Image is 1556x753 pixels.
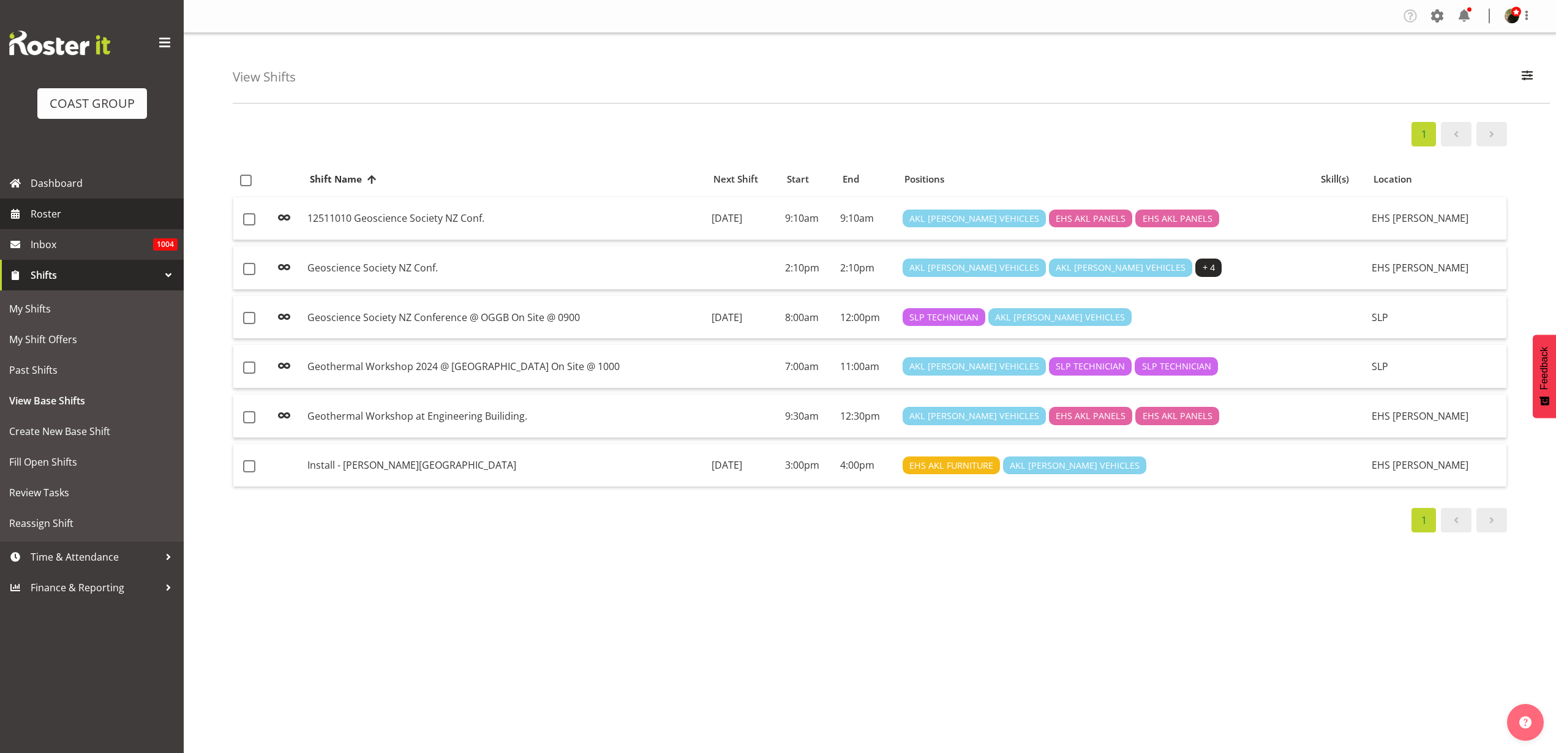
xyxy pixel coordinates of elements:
[1533,335,1556,418] button: Feedback - Show survey
[31,205,178,223] span: Roster
[1374,172,1412,186] span: Location
[909,459,993,472] span: EHS AKL FURNITURE
[3,355,181,385] a: Past Shifts
[1372,360,1388,373] span: SLP
[904,172,944,186] span: Positions
[1056,360,1125,373] span: SLP TECHNICIAN
[9,300,175,318] span: My Shifts
[780,395,835,438] td: 9:30am
[835,395,898,438] td: 12:30pm
[1514,64,1540,91] button: Filter Employees
[3,324,181,355] a: My Shift Offers
[9,330,175,349] span: My Shift Offers
[303,246,707,290] td: Geoscience Society NZ Conf.
[9,31,110,55] img: Rosterit website logo
[995,311,1125,324] span: AKL [PERSON_NAME] VEHICLES
[3,293,181,324] a: My Shifts
[1519,716,1532,728] img: help-xxl-2.png
[909,311,979,324] span: SLP TECHNICIAN
[3,447,181,477] a: Fill Open Shifts
[31,235,153,254] span: Inbox
[1372,311,1388,324] span: SLP
[1056,409,1126,423] span: EHS AKL PANELS
[780,197,835,241] td: 9:10am
[9,392,175,410] span: View Base Shifts
[835,296,898,339] td: 12:00pm
[3,508,181,539] a: Reassign Shift
[310,172,362,186] span: Shift Name
[1372,409,1468,423] span: EHS [PERSON_NAME]
[303,444,707,487] td: Install - [PERSON_NAME][GEOGRAPHIC_DATA]
[303,296,707,339] td: Geoscience Society NZ Conference @ OGGB On Site @ 0900
[9,422,175,441] span: Create New Base Shift
[1321,172,1349,186] span: Skill(s)
[835,345,898,388] td: 11:00am
[780,246,835,290] td: 2:10pm
[780,444,835,487] td: 3:00pm
[1143,212,1212,225] span: EHS AKL PANELS
[1372,261,1468,274] span: EHS [PERSON_NAME]
[3,416,181,447] a: Create New Base Shift
[835,197,898,241] td: 9:10am
[1056,261,1186,274] span: AKL [PERSON_NAME] VEHICLES
[1010,459,1140,472] span: AKL [PERSON_NAME] VEHICLES
[3,385,181,416] a: View Base Shifts
[9,361,175,379] span: Past Shifts
[31,174,178,192] span: Dashboard
[1372,211,1468,225] span: EHS [PERSON_NAME]
[1142,360,1211,373] span: SLP TECHNICIAN
[843,172,859,186] span: End
[233,70,296,84] h4: View Shifts
[707,197,780,241] td: [DATE]
[31,266,159,284] span: Shifts
[1539,347,1550,390] span: Feedback
[707,444,780,487] td: [DATE]
[9,453,175,471] span: Fill Open Shifts
[50,94,135,113] div: COAST GROUP
[1203,261,1215,274] span: + 4
[1056,212,1126,225] span: EHS AKL PANELS
[909,360,1039,373] span: AKL [PERSON_NAME] VEHICLES
[303,197,707,241] td: 12511010 Geoscience Society NZ Conf.
[713,172,758,186] span: Next Shift
[31,548,159,566] span: Time & Attendance
[1505,9,1519,23] img: micah-hetrick73ebaf9e9aacd948a3fc464753b70555.png
[787,172,809,186] span: Start
[1372,458,1468,472] span: EHS [PERSON_NAME]
[909,409,1039,423] span: AKL [PERSON_NAME] VEHICLES
[9,483,175,502] span: Review Tasks
[780,296,835,339] td: 8:00am
[909,212,1039,225] span: AKL [PERSON_NAME] VEHICLES
[835,246,898,290] td: 2:10pm
[835,444,898,487] td: 4:00pm
[780,345,835,388] td: 7:00am
[303,345,707,388] td: Geothermal Workshop 2024 @ [GEOGRAPHIC_DATA] On Site @ 1000
[3,477,181,508] a: Review Tasks
[303,395,707,438] td: Geothermal Workshop at Engineering Builiding.
[31,578,159,597] span: Finance & Reporting
[1143,409,1212,423] span: EHS AKL PANELS
[909,261,1039,274] span: AKL [PERSON_NAME] VEHICLES
[9,514,175,532] span: Reassign Shift
[707,296,780,339] td: [DATE]
[153,238,178,251] span: 1004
